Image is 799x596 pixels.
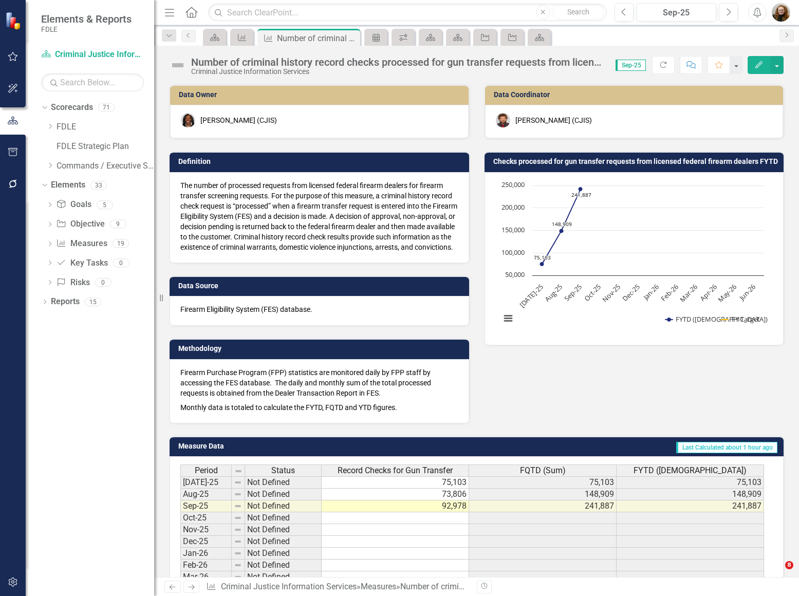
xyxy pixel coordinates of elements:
td: Oct-25 [180,512,232,524]
div: 71 [98,103,115,112]
td: Mar-26 [180,571,232,583]
div: [PERSON_NAME] (CJIS) [515,115,592,125]
text: Dec-25 [620,282,641,303]
td: 241,887 [617,500,764,512]
h3: Data Owner [179,91,463,99]
text: 148,909 [552,220,572,228]
path: Aug-25, 148,909. FYTD (Sum). [559,229,563,233]
div: 0 [113,258,129,267]
td: Not Defined [245,560,322,571]
div: [PERSON_NAME] (CJIS) [200,115,277,125]
div: Sep-25 [640,7,713,19]
td: Not Defined [245,548,322,560]
text: [DATE]-25 [517,282,545,309]
div: 15 [85,297,101,306]
a: Criminal Justice Information Services [221,582,357,591]
button: Sep-25 [637,3,717,22]
text: May-26 [716,282,738,304]
text: Aug-25 [543,282,564,304]
img: 8DAGhfEEPCf229AAAAAElFTkSuQmCC [234,537,242,546]
path: Sep-25, 241,887. FYTD (Sum). [578,187,582,191]
text: 75,103 [534,254,551,261]
h3: Data Coordinator [494,91,778,99]
div: 5 [97,200,113,209]
text: Jan-26 [640,282,661,303]
td: Not Defined [245,571,322,583]
a: Commands / Executive Support Branch [57,160,154,172]
td: 75,103 [617,476,764,489]
p: Firearm Eligibility System (FES) database. [180,304,458,314]
td: Not Defined [245,500,322,512]
text: Apr-26 [698,282,718,303]
a: Measures [361,582,396,591]
a: Risks [56,277,89,289]
div: Number of criminal history record checks processed for gun transfer requests from licensed federa... [191,57,605,68]
text: 50,000 [505,270,525,279]
td: Not Defined [245,512,322,524]
td: 73,806 [322,489,469,500]
div: Chart. Highcharts interactive chart. [495,180,773,334]
h3: Methodology [178,345,464,352]
text: 241,887 [571,191,591,198]
td: [DATE]-25 [180,476,232,489]
td: Jan-26 [180,548,232,560]
a: Key Tasks [56,257,107,269]
h3: Data Source [178,282,464,290]
img: 8DAGhfEEPCf229AAAAAElFTkSuQmCC [234,573,242,581]
p: Monthly data is totaled to calculate the FYTD, FQTD and YTD figures. [180,400,458,413]
img: 8DAGhfEEPCf229AAAAAElFTkSuQmCC [234,502,242,510]
text: 100,000 [501,248,525,257]
td: 148,909 [469,489,617,500]
input: Search Below... [41,73,144,91]
a: Elements [51,179,85,191]
img: 8DAGhfEEPCf229AAAAAElFTkSuQmCC [234,561,242,569]
td: Dec-25 [180,536,232,548]
p: Firearm Purchase Program (FPP) statistics are monitored daily by FPP staff by accessing the FES d... [180,367,458,400]
span: FYTD ([DEMOGRAPHIC_DATA]) [634,466,747,475]
span: Period [195,466,218,475]
svg: Interactive chart [495,180,769,334]
td: 92,978 [322,500,469,512]
a: Measures [56,238,107,250]
a: Goals [56,199,91,211]
h3: Checks processed for gun transfer requests from licensed federal firearm dealers FYTD [493,158,779,165]
div: 33 [90,181,107,190]
button: View chart menu, Chart [500,311,515,325]
img: ClearPoint Strategy [5,12,23,30]
div: 0 [95,278,112,287]
text: Feb-26 [659,282,680,303]
td: Aug-25 [180,489,232,500]
path: Jul-25, 75,103. FYTD (Sum). [540,262,544,266]
img: 8DAGhfEEPCf229AAAAAElFTkSuQmCC [234,526,242,534]
h3: Definition [178,158,464,165]
iframe: Intercom live chat [764,561,789,586]
td: Sep-25 [180,500,232,512]
input: Search ClearPoint... [208,4,606,22]
td: 241,887 [469,500,617,512]
span: Status [271,466,295,475]
a: Scorecards [51,102,93,114]
td: Not Defined [245,524,322,536]
td: 148,909 [617,489,764,500]
a: FDLE Strategic Plan [57,141,154,153]
text: Nov-25 [600,282,622,304]
a: Objective [56,218,104,230]
text: Mar-26 [677,282,699,304]
img: 8DAGhfEEPCf229AAAAAElFTkSuQmCC [234,467,243,475]
text: Oct-25 [582,282,602,303]
span: Search [567,8,589,16]
span: Sep-25 [616,60,646,71]
text: Sep-25 [562,282,583,303]
text: 200,000 [501,202,525,212]
img: 8DAGhfEEPCf229AAAAAElFTkSuQmCC [234,490,242,498]
td: Not Defined [245,489,322,500]
td: Not Defined [245,536,322,548]
div: Criminal Justice Information Services [191,68,605,76]
div: Number of criminal history record checks processed for gun transfer requests from licensed federa... [277,32,358,45]
text: 150,000 [501,225,525,234]
div: » » [206,581,469,593]
img: Not Defined [170,57,186,73]
button: Show FY Target [721,314,760,323]
td: Feb-26 [180,560,232,571]
img: Jennifer Siddoway [772,3,790,22]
